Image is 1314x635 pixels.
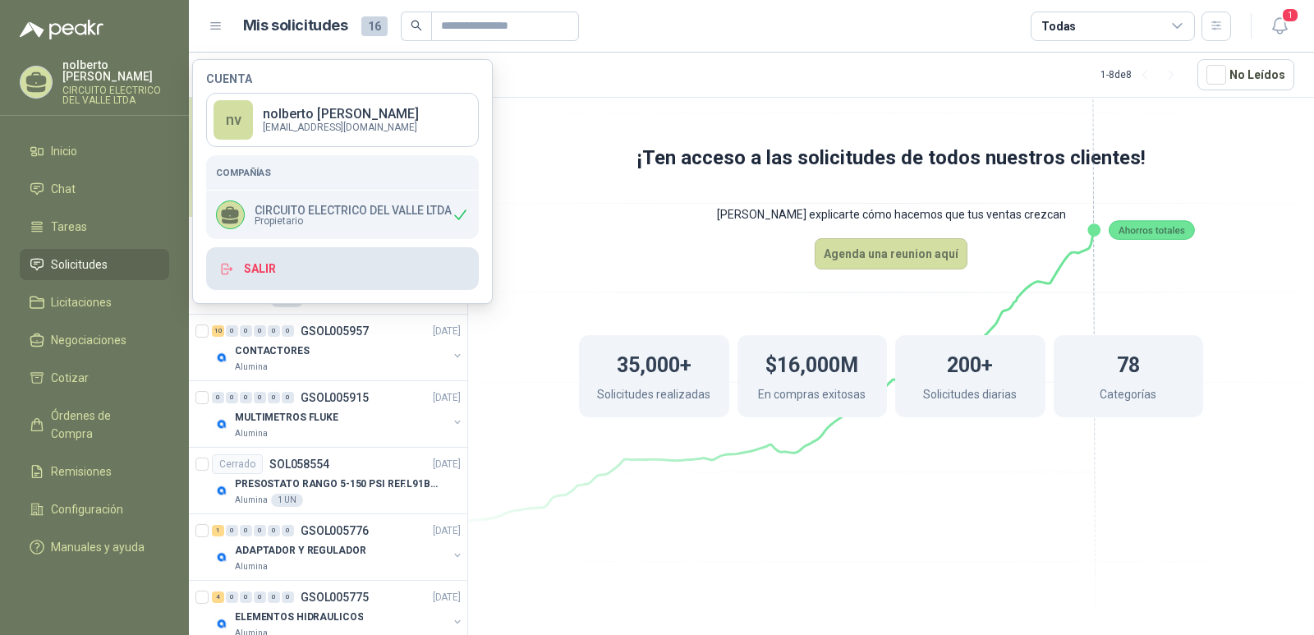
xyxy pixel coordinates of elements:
p: Categorías [1100,385,1156,407]
p: GSOL005776 [301,525,369,536]
a: 0 0 0 0 0 0 GSOL005915[DATE] Company LogoMULTIMETROS FLUKEAlumina [212,388,464,440]
button: Salir [206,247,479,290]
span: Chat [51,180,76,198]
a: Configuración [20,494,169,525]
span: Remisiones [51,462,112,481]
span: 1 [1281,7,1299,23]
a: 10 0 0 0 0 0 GSOL005957[DATE] Company LogoCONTACTORESAlumina [212,321,464,374]
p: SOL058554 [269,458,329,470]
h4: Cuenta [206,73,479,85]
p: Alumina [235,427,268,440]
button: No Leídos [1197,59,1294,90]
div: 0 [268,325,280,337]
a: Negociaciones [20,324,169,356]
p: [DATE] [433,390,461,406]
img: Company Logo [212,547,232,567]
span: Negociaciones [51,331,126,349]
img: Company Logo [212,481,232,500]
div: 0 [226,325,238,337]
p: CIRCUITO ELECTRICO DEL VALLE LTDA [62,85,169,105]
div: 0 [212,392,224,403]
p: [DATE] [433,590,461,605]
div: 0 [226,392,238,403]
a: Inicio [20,136,169,167]
div: 0 [226,525,238,536]
div: 0 [240,525,252,536]
div: 0 [240,591,252,603]
div: 1 [212,525,224,536]
span: Cotizar [51,369,89,387]
div: 0 [268,591,280,603]
p: En compras exitosas [758,385,866,407]
div: 4 [212,591,224,603]
div: 0 [254,591,266,603]
img: Company Logo [212,614,232,633]
p: [DATE] [433,457,461,472]
span: Órdenes de Compra [51,407,154,443]
div: Todas [1041,17,1076,35]
p: GSOL005957 [301,325,369,337]
div: 1 UN [271,494,303,507]
h1: 200+ [947,345,993,381]
p: nolberto [PERSON_NAME] [62,59,169,82]
p: ADAPTADOR Y REGULADOR [235,543,365,559]
div: 0 [254,392,266,403]
p: ELEMENTOS HIDRAULICOS [235,610,363,625]
p: Alumina [235,560,268,573]
span: Inicio [51,142,77,160]
div: 0 [240,325,252,337]
span: search [411,20,422,31]
div: 0 [282,525,294,536]
span: Solicitudes [51,255,108,274]
p: nolberto [PERSON_NAME] [263,108,419,121]
a: CerradoSOL058554[DATE] Company LogoPRESOSTATO RANGO 5-150 PSI REF.L91B-1050Alumina1 UN [189,448,467,514]
div: 1 - 8 de 8 [1100,62,1184,88]
div: 0 [226,591,238,603]
a: Licitaciones [20,287,169,318]
a: nvnolberto [PERSON_NAME][EMAIL_ADDRESS][DOMAIN_NAME] [206,93,479,147]
p: [DATE] [433,523,461,539]
button: Agenda una reunion aquí [815,238,967,269]
p: PRESOSTATO RANGO 5-150 PSI REF.L91B-1050 [235,476,439,492]
h5: Compañías [216,165,469,180]
a: Manuales y ayuda [20,531,169,563]
a: Solicitudes [20,249,169,280]
div: 0 [282,591,294,603]
div: 10 [212,325,224,337]
div: 0 [268,525,280,536]
div: Cerrado [212,454,263,474]
img: Company Logo [212,347,232,367]
p: CONTACTORES [235,343,310,359]
img: Company Logo [212,414,232,434]
a: Tareas [20,211,169,242]
a: 1 0 0 0 0 0 GSOL005776[DATE] Company LogoADAPTADOR Y REGULADORAlumina [212,521,464,573]
p: GSOL005775 [301,591,369,603]
span: Tareas [51,218,87,236]
div: CIRCUITO ELECTRICO DEL VALLE LTDAPropietario [206,191,479,239]
a: Chat [20,173,169,205]
span: Propietario [255,216,452,226]
div: 0 [282,392,294,403]
span: Manuales y ayuda [51,538,145,556]
div: 0 [282,325,294,337]
div: nv [214,100,253,140]
a: Cotizar [20,362,169,393]
div: 0 [254,525,266,536]
p: Solicitudes diarias [923,385,1017,407]
span: Licitaciones [51,293,112,311]
p: Alumina [235,361,268,374]
img: Logo peakr [20,20,103,39]
a: Órdenes de Compra [20,400,169,449]
p: Solicitudes realizadas [597,385,710,407]
div: 0 [254,325,266,337]
p: CIRCUITO ELECTRICO DEL VALLE LTDA [255,205,452,216]
div: 0 [268,392,280,403]
a: Remisiones [20,456,169,487]
span: 16 [361,16,388,36]
button: 1 [1265,12,1294,41]
p: [DATE] [433,324,461,339]
p: Alumina [235,494,268,507]
h1: $16,000M [765,345,858,381]
div: 0 [240,392,252,403]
